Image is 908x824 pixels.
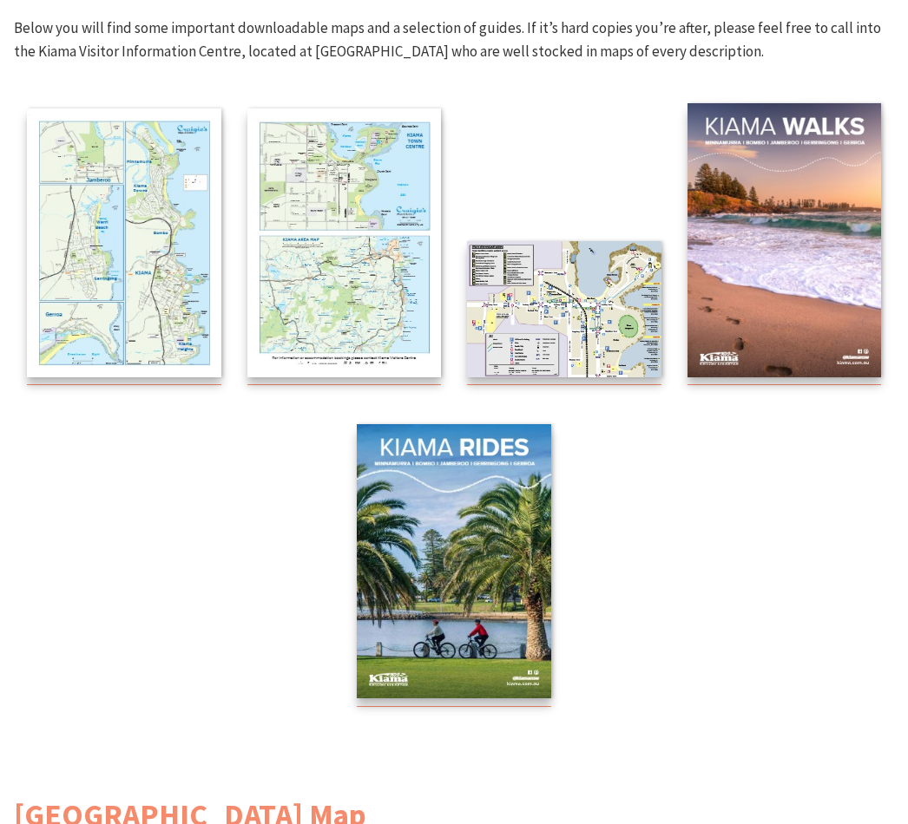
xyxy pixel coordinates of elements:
a: Kiama Mobility Map [467,241,661,386]
a: Kiama Townships Map [27,108,221,386]
p: Below you will find some important downloadable maps and a selection of guides. If it’s hard copi... [14,16,894,63]
img: Kiama Regional Map [247,108,442,377]
img: Kiama Mobility Map [467,241,661,378]
img: Kiama Walks Guide [688,103,882,377]
a: Kiama Regional Map [247,108,442,386]
a: Kiama Walks Guide [688,103,882,385]
a: Kiama Cycling Guide [357,424,551,706]
img: Kiama Cycling Guide [357,424,551,698]
img: Kiama Townships Map [27,108,221,377]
